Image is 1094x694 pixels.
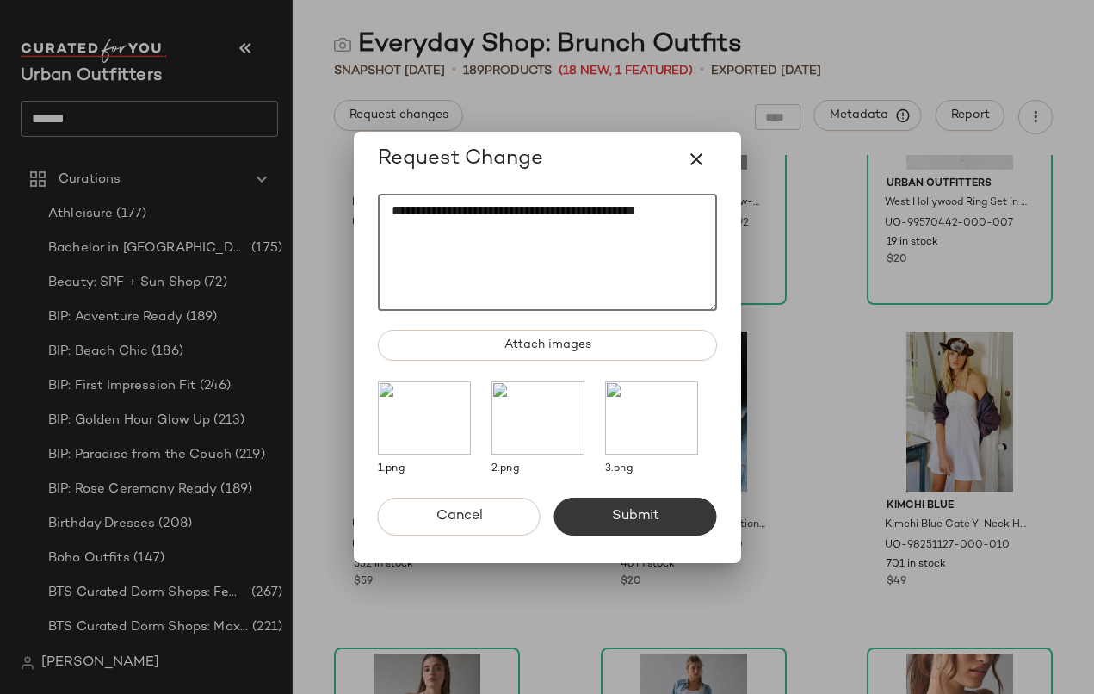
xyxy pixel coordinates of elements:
img: cd4f62b9-f475-4605-8b42-2528c5d68c9f [378,381,471,455]
div: 3.png [605,455,698,477]
span: Submit [611,508,659,524]
span: Request Change [378,146,543,173]
div: 2.png [491,455,584,477]
span: Attach images [503,338,590,352]
button: Submit [554,498,717,536]
img: 91bca7b3-67c6-4932-b012-42221b654a50 [491,381,584,455]
span: Cancel [435,508,482,524]
img: 08a0f9fe-6849-4d61-a6cb-8b3aee84fb80 [605,381,698,455]
button: Attach images [378,330,717,361]
div: 1.png [378,455,471,477]
button: Cancel [378,498,541,536]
